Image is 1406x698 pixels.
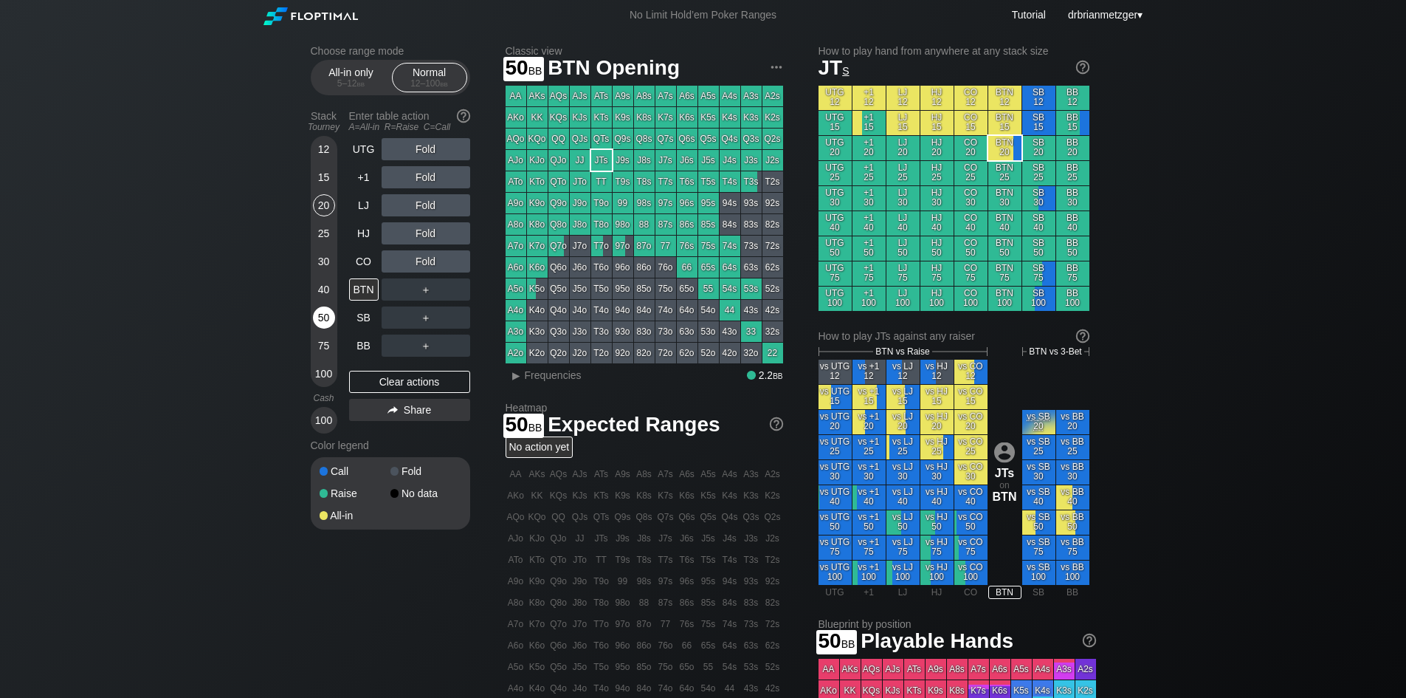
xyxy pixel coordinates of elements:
[698,193,719,213] div: 95s
[349,138,379,160] div: UTG
[527,321,548,342] div: K3o
[762,129,783,149] div: Q2s
[527,193,548,213] div: K9o
[1022,261,1055,286] div: SB 75
[591,129,612,149] div: QTs
[819,111,852,135] div: UTG 15
[852,186,886,211] div: +1 30
[591,86,612,106] div: ATs
[741,278,762,299] div: 53s
[720,278,740,299] div: 54s
[387,406,398,414] img: share.864f2f62.svg
[920,86,954,110] div: HJ 12
[920,136,954,160] div: HJ 20
[613,129,633,149] div: Q9s
[613,214,633,235] div: 98o
[1081,632,1097,649] img: help.32db89a4.svg
[1068,9,1137,21] span: drbrianmetzger
[320,510,390,521] div: All-in
[677,257,697,278] div: 66
[698,129,719,149] div: Q5s
[570,278,590,299] div: J5o
[1022,136,1055,160] div: SB 20
[720,300,740,321] div: 44
[313,409,335,431] div: 100
[313,138,335,160] div: 12
[382,278,470,301] div: ＋
[677,321,697,342] div: 63o
[634,150,655,171] div: J8s
[548,343,569,363] div: Q2o
[852,111,886,135] div: +1 15
[852,287,886,311] div: +1 100
[570,107,590,128] div: KJs
[634,236,655,256] div: 87o
[390,466,461,476] div: Fold
[570,171,590,192] div: JTo
[988,236,1021,261] div: BTN 50
[591,171,612,192] div: TT
[506,107,526,128] div: AKo
[313,222,335,244] div: 25
[852,211,886,236] div: +1 40
[311,45,470,57] h2: Choose range mode
[613,171,633,192] div: T9s
[634,214,655,235] div: 88
[720,193,740,213] div: 94s
[852,161,886,185] div: +1 25
[591,107,612,128] div: KTs
[613,193,633,213] div: 99
[548,257,569,278] div: Q6o
[994,442,1015,462] img: icon-avatar.b40e07d9.svg
[720,86,740,106] div: A4s
[349,166,379,188] div: +1
[1022,287,1055,311] div: SB 100
[313,363,335,385] div: 100
[655,257,676,278] div: 76o
[762,193,783,213] div: 92s
[613,278,633,299] div: 95o
[655,171,676,192] div: T7s
[506,343,526,363] div: A2o
[313,335,335,357] div: 75
[1075,328,1091,344] img: help.32db89a4.svg
[741,129,762,149] div: Q3s
[1056,211,1089,236] div: BB 40
[527,300,548,321] div: K4o
[741,321,762,342] div: 33
[954,161,988,185] div: CO 25
[591,257,612,278] div: T6o
[1056,186,1089,211] div: BB 30
[1056,111,1089,135] div: BB 15
[852,261,886,286] div: +1 75
[741,86,762,106] div: A3s
[698,107,719,128] div: K5s
[382,307,470,329] div: ＋
[720,321,740,342] div: 43o
[591,343,612,363] div: T2o
[545,57,682,81] span: BTN Opening
[655,107,676,128] div: K7s
[988,211,1021,236] div: BTN 40
[720,236,740,256] div: 74s
[852,86,886,110] div: +1 12
[741,214,762,235] div: 83s
[527,107,548,128] div: KK
[1022,86,1055,110] div: SB 12
[570,236,590,256] div: J7o
[382,138,470,160] div: Fold
[613,150,633,171] div: J9s
[920,111,954,135] div: HJ 15
[528,61,542,78] span: bb
[440,78,448,89] span: bb
[548,107,569,128] div: KQs
[506,193,526,213] div: A9o
[886,186,920,211] div: LJ 30
[570,321,590,342] div: J3o
[762,171,783,192] div: T2s
[591,321,612,342] div: T3o
[819,161,852,185] div: UTG 25
[634,343,655,363] div: 82o
[1056,287,1089,311] div: BB 100
[655,129,676,149] div: Q7s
